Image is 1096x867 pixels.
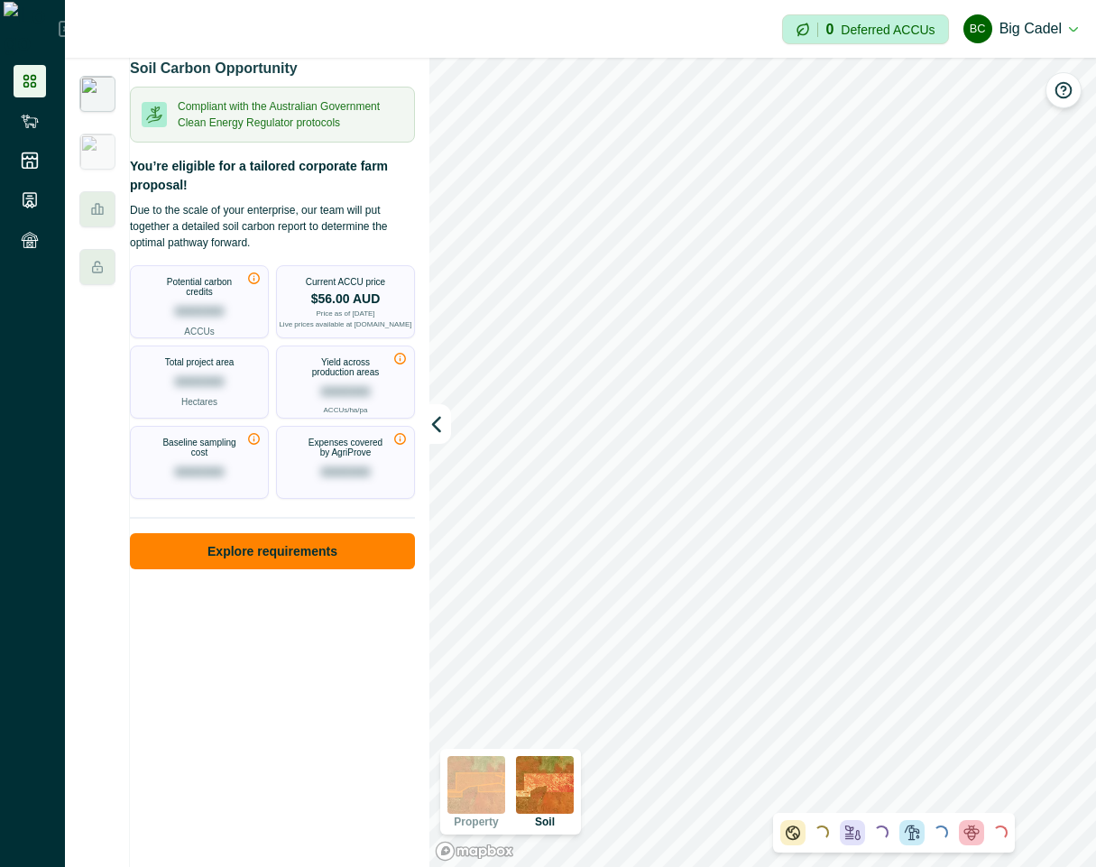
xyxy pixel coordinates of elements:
p: Price as of [DATE] [316,310,374,318]
a: Live prices available at [DOMAIN_NAME] [279,321,411,328]
p: Deferred ACCUs [841,23,935,36]
p: Baseline sampling cost [158,438,242,457]
button: Big CadelBig Cadel [963,7,1078,51]
p: 0000000 [321,383,371,401]
img: soil preview [516,756,574,814]
p: ACCUs [184,325,214,338]
p: Current ACCU price [306,277,385,287]
p: $56.00 AUD [311,292,381,305]
img: insight_carbon.png [79,76,115,112]
p: 0000000 [175,463,225,482]
p: Total project area [165,357,235,367]
p: 0000000 [175,373,225,392]
p: Yield across production areas [304,357,388,377]
p: Soil [535,816,555,827]
img: Logo [4,2,59,56]
p: 0000000 [175,302,225,321]
a: Mapbox logo [435,841,514,862]
p: Compliant with the Australian Government Clean Energy Regulator protocols [178,98,403,131]
p: Hectares [181,395,217,409]
p: ACCUs/ha/pa [324,405,368,416]
p: Potential carbon credits [158,277,242,297]
button: Explore requirements [130,533,415,569]
p: 0 [825,23,834,37]
p: You’re eligible for a tailored corporate farm proposal! [130,157,415,195]
p: 0000000 [321,463,371,482]
img: insight_readygraze.jpg [79,134,115,170]
img: property preview [447,756,505,814]
p: Expenses covered by AgriProve [304,438,388,457]
canvas: Map [429,58,1096,867]
p: Soil Carbon Opportunity [130,58,298,79]
p: Due to the scale of your enterprise, our team will put together a detailed soil carbon report to ... [130,202,415,251]
p: Property [454,816,498,827]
